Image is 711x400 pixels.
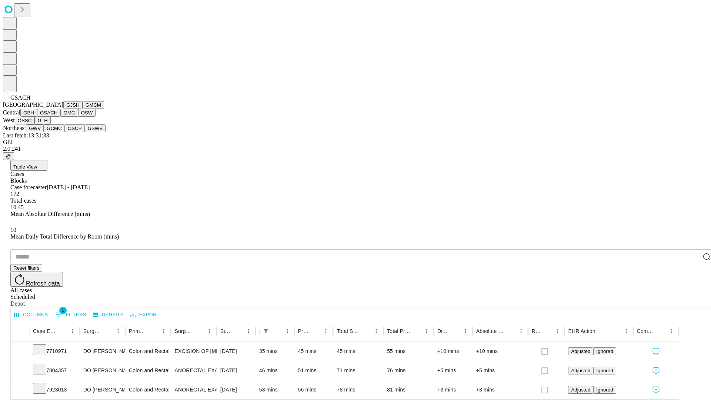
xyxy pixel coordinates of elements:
[13,164,37,170] span: Table View
[337,342,380,361] div: 45 mins
[65,124,85,132] button: OSCP
[174,328,193,334] div: Surgery Name
[261,326,271,336] div: 1 active filter
[158,326,169,336] button: Menu
[233,326,243,336] button: Sort
[337,361,380,380] div: 71 mins
[85,124,106,132] button: GSWB
[33,380,76,399] div: 7923013
[387,361,430,380] div: 76 mins
[259,380,291,399] div: 53 mins
[44,124,65,132] button: GCMC
[259,342,291,361] div: 35 mins
[282,326,293,336] button: Menu
[10,272,63,287] button: Refresh data
[14,384,26,397] button: Expand
[83,380,121,399] div: DO [PERSON_NAME] Do
[129,328,147,334] div: Primary Service
[259,361,291,380] div: 46 mins
[450,326,460,336] button: Sort
[596,387,613,393] span: Ignored
[83,328,102,334] div: Surgeon Name
[637,328,655,334] div: Comments
[568,328,595,334] div: EHR Action
[83,101,104,109] button: GMCM
[593,347,616,355] button: Ignored
[421,326,432,336] button: Menu
[298,361,330,380] div: 51 mins
[91,309,126,321] button: Density
[593,386,616,394] button: Ignored
[571,368,590,373] span: Adjusted
[437,328,449,334] div: Difference
[298,328,310,334] div: Predicted In Room Duration
[14,345,26,358] button: Expand
[3,125,26,131] span: Northeast
[387,328,410,334] div: Total Predicted Duration
[148,326,158,336] button: Sort
[516,326,526,336] button: Menu
[437,361,469,380] div: +5 mins
[387,342,430,361] div: 55 mins
[15,117,35,124] button: OSSC
[387,380,430,399] div: 81 mins
[60,109,78,117] button: GMC
[505,326,516,336] button: Sort
[10,184,47,190] span: Case forecaster
[194,326,204,336] button: Sort
[174,361,213,380] div: ANORECTAL EXAM UNDER ANESTHESIA
[47,184,90,190] span: [DATE] - [DATE]
[310,326,321,336] button: Sort
[128,309,161,321] button: Export
[3,117,15,123] span: West
[298,342,330,361] div: 45 mins
[476,361,524,380] div: +5 mins
[476,328,505,334] div: Absolute Difference
[63,101,83,109] button: GJSH
[78,109,96,117] button: OSW
[129,380,167,399] div: Colon and Rectal Surgery
[272,326,282,336] button: Sort
[26,280,60,287] span: Refresh data
[6,153,11,159] span: @
[568,367,593,374] button: Adjusted
[596,368,613,373] span: Ignored
[460,326,471,336] button: Menu
[83,361,121,380] div: DO [PERSON_NAME] Do
[10,94,30,101] span: GSACH
[568,386,593,394] button: Adjusted
[371,326,381,336] button: Menu
[3,139,708,146] div: GEI
[10,264,42,272] button: Reset filters
[593,367,616,374] button: Ignored
[220,361,252,380] div: [DATE]
[10,191,19,197] span: 172
[3,146,708,152] div: 2.0.241
[337,328,360,334] div: Total Scheduled Duration
[261,326,271,336] button: Show filters
[532,328,541,334] div: Resolved in EHR
[174,380,213,399] div: ANORECTAL EXAM UNDER ANESTHESIA
[3,109,20,116] span: Central
[596,326,607,336] button: Sort
[476,380,524,399] div: +3 mins
[220,328,232,334] div: Surgery Date
[596,349,613,354] span: Ignored
[33,361,76,380] div: 7804357
[129,361,167,380] div: Colon and Rectal Surgery
[411,326,421,336] button: Sort
[476,342,524,361] div: +10 mins
[10,227,16,233] span: 10
[10,233,119,240] span: Mean Daily Total Difference by Room (mins)
[3,132,49,139] span: Last fetch: 13:31:33
[113,326,123,336] button: Menu
[37,109,60,117] button: GSACH
[13,265,39,271] span: Reset filters
[667,326,677,336] button: Menu
[14,364,26,377] button: Expand
[83,342,121,361] div: DO [PERSON_NAME] Do
[10,197,36,204] span: Total cases
[656,326,667,336] button: Sort
[298,380,330,399] div: 56 mins
[361,326,371,336] button: Sort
